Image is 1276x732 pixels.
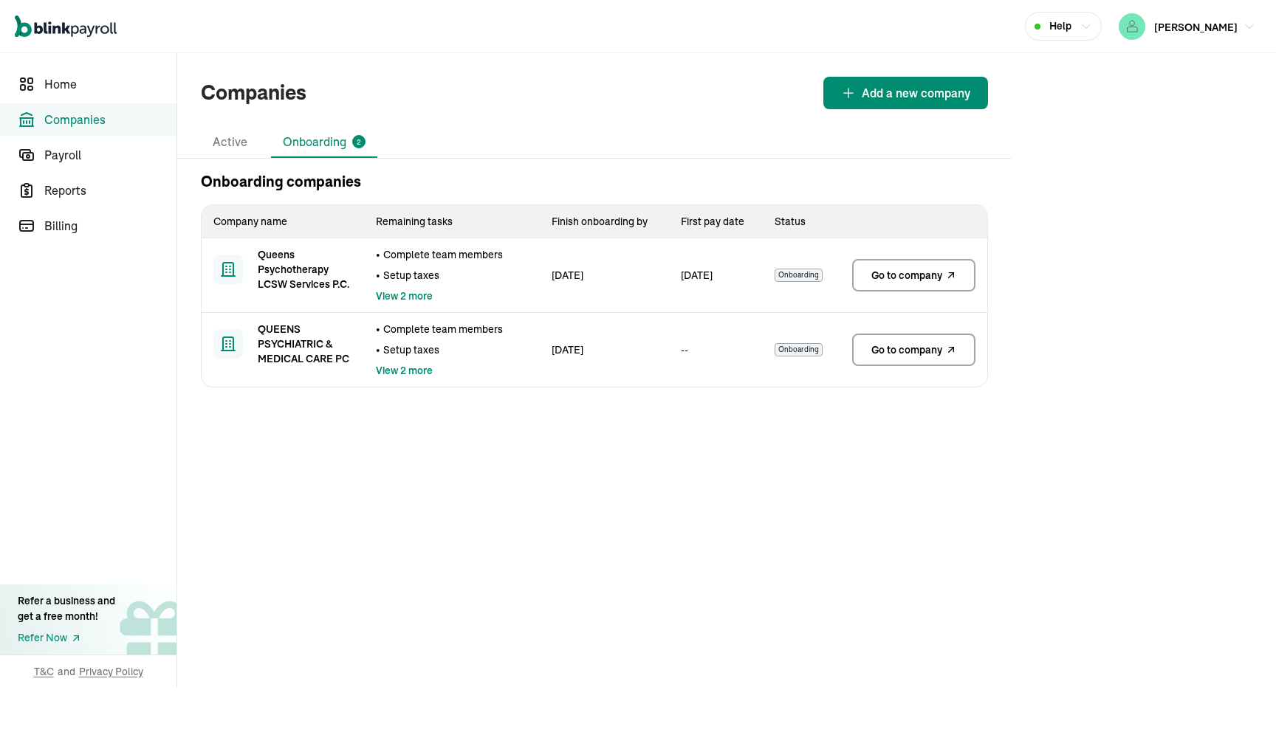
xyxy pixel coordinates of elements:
[18,593,115,624] div: Refer a business and get a free month!
[202,205,364,238] th: Company name
[18,630,115,646] a: Refer Now
[201,170,361,193] h2: Onboarding companies
[44,146,176,164] span: Payroll
[383,342,439,357] span: Setup taxes
[540,205,669,238] th: Finish onboarding by
[1202,661,1276,732] iframe: Chat Widget
[1049,18,1071,34] span: Help
[852,259,975,291] a: Go to company
[258,247,352,291] span: Queens Psychotherapy LCSW Services P.C.
[775,269,823,282] span: Onboarding
[34,664,54,679] span: T&C
[44,75,176,93] span: Home
[383,322,503,336] span: Complete team members
[44,111,176,128] span: Companies
[1025,12,1102,41] button: Help
[669,313,764,387] td: --
[357,137,361,148] span: 2
[871,342,942,357] span: Go to company
[376,289,433,303] button: View 2 more
[1113,10,1261,43] button: [PERSON_NAME]
[376,247,380,262] span: •
[258,322,352,366] span: QUEENS PSYCHIATRIC & MEDICAL CARE PC
[201,127,259,158] li: Active
[852,334,975,366] a: Go to company
[669,205,764,238] th: First pay date
[376,342,380,357] span: •
[364,205,540,238] th: Remaining tasks
[763,205,840,238] th: Status
[376,363,433,378] button: View 2 more
[669,238,764,313] td: [DATE]
[79,664,143,679] span: Privacy Policy
[44,217,176,235] span: Billing
[201,77,306,108] h1: Companies
[376,322,380,336] span: •
[15,5,117,48] nav: Global
[871,268,942,283] span: Go to company
[1154,21,1238,34] span: [PERSON_NAME]
[383,247,503,262] span: Complete team members
[775,343,823,356] span: Onboarding
[540,313,669,387] td: [DATE]
[44,182,176,199] span: Reports
[383,268,439,283] span: Setup taxes
[271,127,377,158] li: Onboarding
[823,77,988,109] button: Add a new company
[540,238,669,313] td: [DATE]
[376,268,380,283] span: •
[58,664,75,679] span: and
[862,84,970,102] span: Add a new company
